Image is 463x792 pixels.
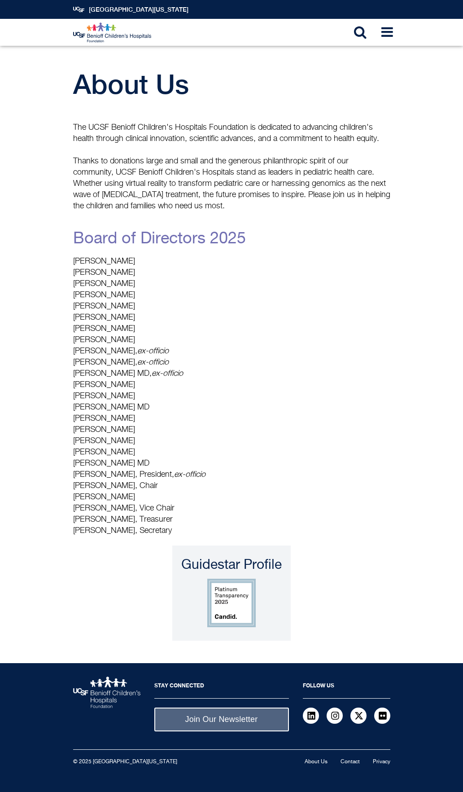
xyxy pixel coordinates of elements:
a: Board of Directors 2025 [73,231,246,247]
img: UCSF Benioff Children's Hospitals [73,677,140,708]
h2: Follow Us [303,677,390,699]
a: Privacy [373,759,390,765]
p: The UCSF Benioff Children's Hospitals Foundation is dedicated to advancing children's health thro... [73,122,390,145]
p: [PERSON_NAME] [PERSON_NAME] [PERSON_NAME] [PERSON_NAME] [PERSON_NAME] [PERSON_NAME] [PERSON_NAME]... [73,256,390,537]
h2: Stay Connected [154,677,289,699]
em: ex-officio [137,347,169,355]
a: [GEOGRAPHIC_DATA][US_STATE] [89,6,188,13]
em: ex-officio [152,370,183,378]
div: Guidestar Profile [181,556,282,574]
a: Contact [341,759,360,765]
a: Join Our Newsletter [154,708,289,731]
img: Logo for UCSF Benioff Children's Hospitals Foundation [73,22,153,43]
span: About Us [73,68,189,100]
img: Guidestar Profile logo [207,579,256,627]
a: About Us [305,759,328,765]
em: ex-officio [137,358,169,366]
p: Thanks to donations large and small and the generous philanthropic spirit of our community, UCSF ... [73,156,390,212]
small: © 2025 [GEOGRAPHIC_DATA][US_STATE] [73,759,177,765]
em: ex-officio [174,471,205,479]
